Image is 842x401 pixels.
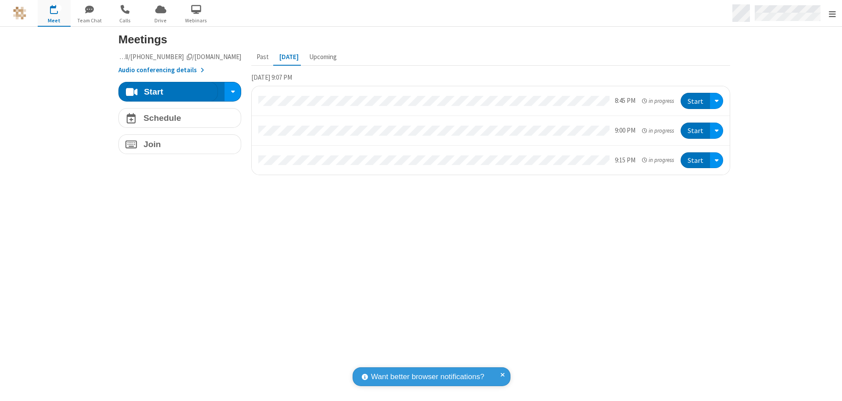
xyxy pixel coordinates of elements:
[118,65,204,75] button: Audio conferencing details
[104,53,242,61] span: Copy my meeting room link
[615,155,635,165] div: 9:15 PM
[118,134,241,154] button: Join
[642,97,674,105] em: in progress
[251,73,292,81] span: [DATE] 9:07 PM
[251,49,274,66] button: Past
[371,371,484,383] span: Want better browser notifications?
[143,114,181,122] h4: Schedule
[642,127,674,135] em: in progress
[710,93,723,109] div: Open menu
[274,49,304,66] button: [DATE]
[118,52,241,62] button: Copy my meeting room linkCopy my meeting room link
[144,17,177,25] span: Drive
[615,96,635,106] div: 8:45 PM
[615,126,635,136] div: 9:00 PM
[710,123,723,139] div: Open menu
[56,5,62,11] div: 3
[13,7,26,20] img: QA Selenium DO NOT DELETE OR CHANGE
[118,52,241,75] section: Account details
[681,123,710,139] button: Start
[710,152,723,169] div: Open menu
[143,140,161,148] h4: Join
[681,152,710,169] button: Start
[304,49,342,66] button: Upcoming
[118,108,241,128] button: Schedule
[228,85,238,99] div: Start conference options
[73,17,106,25] span: Team Chat
[642,156,674,164] em: in progress
[125,82,218,102] button: Start
[251,72,731,182] section: Today's Meetings
[118,33,730,46] h3: Meetings
[109,17,142,25] span: Calls
[144,88,163,96] h4: Start
[180,17,213,25] span: Webinars
[681,93,710,109] button: Start
[38,17,71,25] span: Meet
